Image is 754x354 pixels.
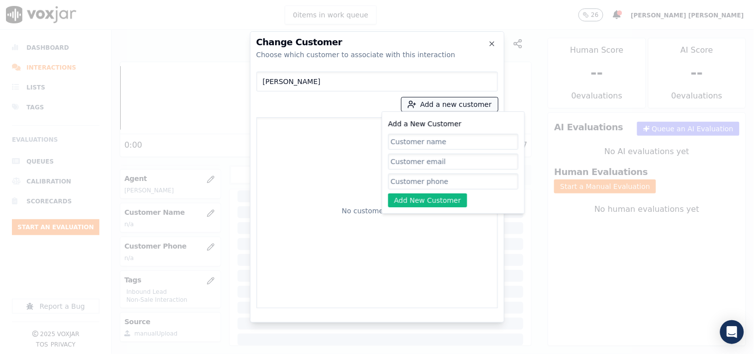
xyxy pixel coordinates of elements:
[256,72,498,91] input: Search Customers
[256,50,498,60] div: Choose which customer to associate with this interaction
[388,174,518,189] input: Customer phone
[342,206,412,216] p: No customers found
[388,120,462,128] label: Add a New Customer
[388,193,467,207] button: Add New Customer
[720,320,744,344] div: Open Intercom Messenger
[256,38,498,47] h2: Change Customer
[402,97,498,111] button: Add a new customer
[388,154,518,170] input: Customer email
[388,134,518,150] input: Customer name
